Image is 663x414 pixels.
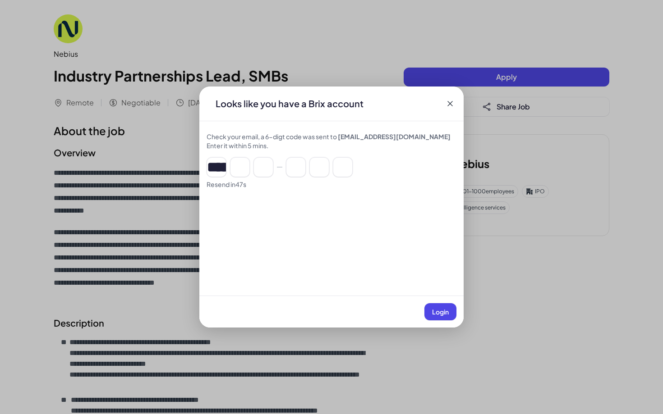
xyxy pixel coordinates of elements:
[338,132,451,141] span: [EMAIL_ADDRESS][DOMAIN_NAME]
[432,308,449,316] span: Login
[424,303,456,320] button: Login
[208,97,371,110] div: Looks like you have a Brix account
[207,132,456,150] div: Check your email, a 6-digt code was sent to Enter it within 5 mins.
[207,180,456,189] div: Resend in 47 s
